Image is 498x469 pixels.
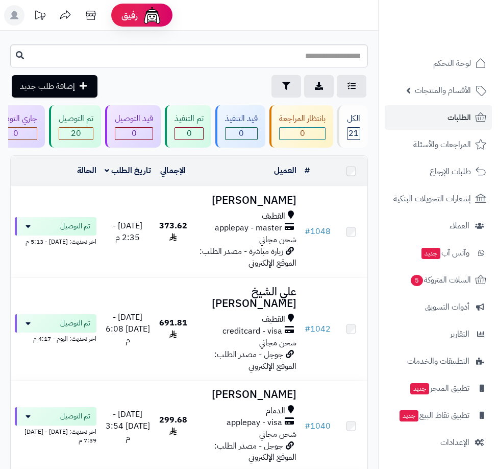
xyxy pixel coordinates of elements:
span: إشعارات التحويلات البنكية [393,192,471,206]
div: قيد التنفيذ [225,113,258,125]
div: اخر تحديث: [DATE] - [DATE] 7:39 م [15,426,96,445]
a: التقارير [385,322,492,346]
span: 0 [280,128,325,139]
span: القطيف [262,314,285,325]
a: تم التنفيذ 0 [163,105,213,148]
a: #1042 [305,323,331,335]
span: [DATE] - [DATE] 3:54 م [106,408,150,444]
div: اخر تحديث: [DATE] - 5:13 م [15,236,96,246]
h3: علي الشيخ [PERSON_NAME] [195,286,297,310]
span: رفيق [121,9,138,21]
a: #1048 [305,225,331,238]
a: # [305,165,310,177]
a: لوحة التحكم [385,51,492,76]
a: السلات المتروكة5 [385,268,492,292]
span: السلات المتروكة [410,273,471,287]
a: الإجمالي [160,165,186,177]
span: 0 [226,128,257,139]
span: [DATE] - 2:35 م [113,220,142,244]
span: لوحة التحكم [433,56,471,71]
span: جديد [400,410,418,421]
div: تم التوصيل [59,113,93,125]
span: 0 [115,128,153,139]
a: تم التوصيل 20 [47,105,103,148]
a: تاريخ الطلب [105,165,151,177]
span: المراجعات والأسئلة [413,137,471,152]
span: جديد [421,248,440,259]
span: [DATE] - [DATE] 6:08 م [106,311,150,347]
h3: [PERSON_NAME] [195,195,297,206]
span: # [305,225,310,238]
span: جوجل - مصدر الطلب: الموقع الإلكتروني [214,440,296,464]
a: أدوات التسويق [385,295,492,319]
a: العملاء [385,214,492,238]
span: التطبيقات والخدمات [407,354,469,368]
span: # [305,323,310,335]
a: #1040 [305,420,331,432]
a: وآتس آبجديد [385,241,492,265]
a: الكل21 [335,105,370,148]
a: الإعدادات [385,430,492,455]
a: بانتظار المراجعة 0 [267,105,335,148]
span: 691.81 [159,317,187,341]
a: قيد التوصيل 0 [103,105,163,148]
span: القطيف [262,210,285,222]
a: المراجعات والأسئلة [385,132,492,157]
span: creditcard - visa [222,325,282,337]
span: وآتس آب [420,246,469,260]
span: جديد [410,383,429,394]
span: التقارير [450,327,469,341]
a: العميل [274,165,296,177]
span: الطلبات [447,110,471,125]
span: أدوات التسويق [425,300,469,314]
span: شحن مجاني [259,337,296,349]
span: العملاء [450,219,469,233]
span: الإعدادات [440,435,469,450]
span: الدمام [266,405,285,417]
img: logo-2.png [429,24,488,45]
span: تم التوصيل [60,411,90,421]
div: الكل [347,113,360,125]
span: applepay - master [215,222,282,234]
a: تحديثات المنصة [27,5,53,28]
span: 373.62 [159,220,187,244]
span: إضافة طلب جديد [20,80,75,92]
span: زيارة مباشرة - مصدر الطلب: الموقع الإلكتروني [200,245,296,269]
span: # [305,420,310,432]
a: إضافة طلب جديد [12,75,97,98]
span: 299.68 [159,414,187,438]
span: 0 [175,128,203,139]
span: الأقسام والمنتجات [415,83,471,98]
span: شحن مجاني [259,428,296,440]
div: اخر تحديث: اليوم - 4:17 م [15,333,96,343]
span: 20 [59,128,93,139]
span: تم التوصيل [60,221,90,231]
a: إشعارات التحويلات البنكية [385,186,492,211]
a: الحالة [77,165,96,177]
div: قيد التوصيل [115,113,153,125]
span: applepay - visa [227,417,282,429]
h3: [PERSON_NAME] [195,389,297,401]
div: بانتظار المراجعة [279,113,326,125]
span: تطبيق المتجر [409,381,469,395]
a: طلبات الإرجاع [385,159,492,184]
span: 21 [347,128,360,139]
div: تم التنفيذ [175,113,204,125]
span: 5 [411,275,423,286]
span: شحن مجاني [259,233,296,246]
a: تطبيق نقاط البيعجديد [385,403,492,428]
a: تطبيق المتجرجديد [385,376,492,401]
img: ai-face.png [142,5,162,26]
span: تطبيق نقاط البيع [399,408,469,423]
a: التطبيقات والخدمات [385,349,492,373]
a: الطلبات [385,105,492,130]
a: قيد التنفيذ 0 [213,105,267,148]
span: طلبات الإرجاع [430,165,471,179]
span: تم التوصيل [60,318,90,329]
span: جوجل - مصدر الطلب: الموقع الإلكتروني [214,348,296,372]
